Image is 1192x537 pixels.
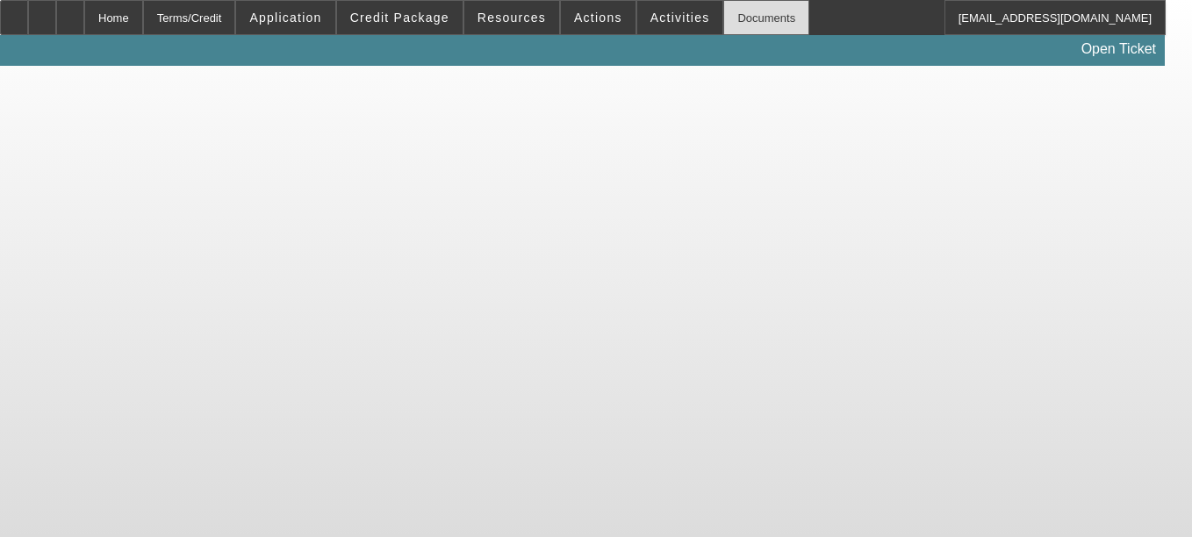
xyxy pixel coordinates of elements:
span: Actions [574,11,622,25]
button: Credit Package [337,1,463,34]
span: Resources [478,11,546,25]
button: Actions [561,1,635,34]
button: Application [236,1,334,34]
a: Open Ticket [1074,34,1163,64]
button: Activities [637,1,723,34]
span: Application [249,11,321,25]
button: Resources [464,1,559,34]
span: Activities [650,11,710,25]
span: Credit Package [350,11,449,25]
